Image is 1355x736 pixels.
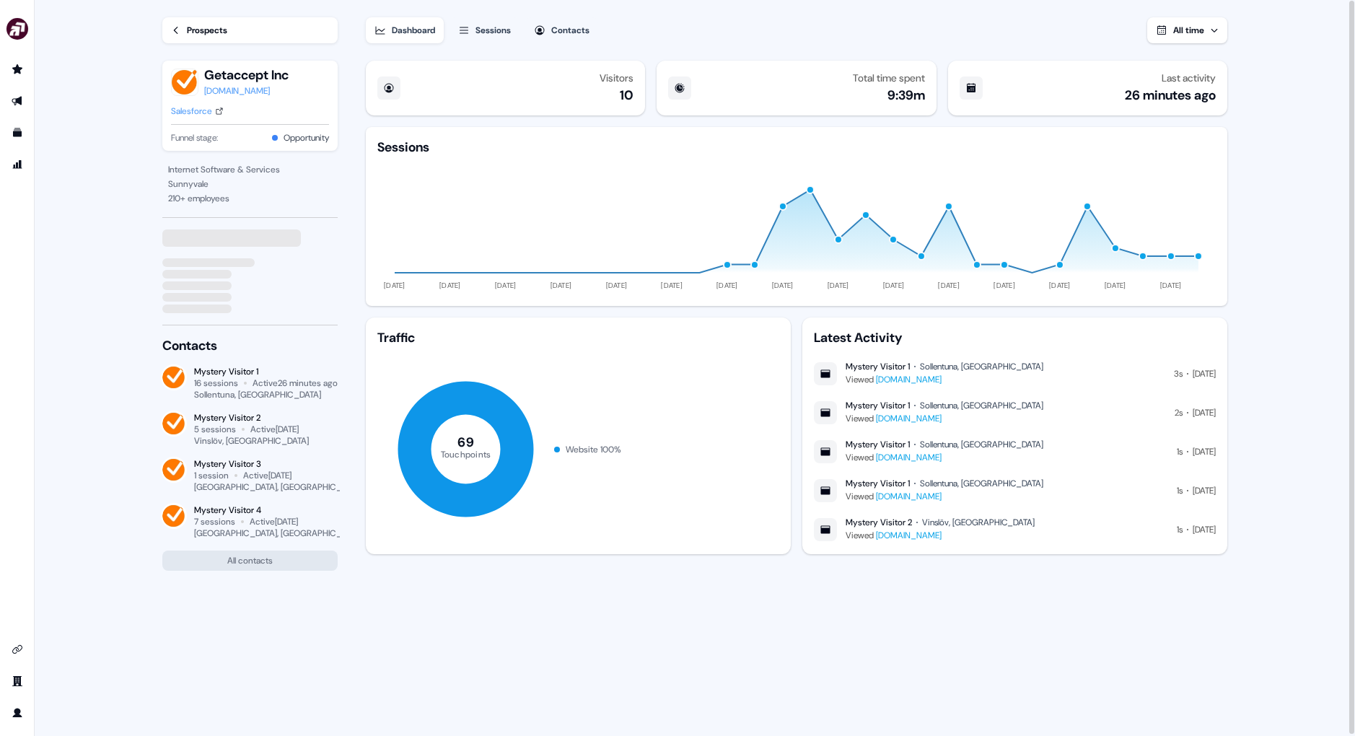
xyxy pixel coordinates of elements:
div: 3s [1174,367,1183,381]
div: Mystery Visitor 3 [194,458,338,470]
div: Sollentuna, [GEOGRAPHIC_DATA] [920,478,1043,489]
tspan: [DATE] [439,281,461,290]
div: Viewed [846,411,1043,426]
tspan: [DATE] [1105,281,1126,290]
a: Go to attribution [6,153,29,176]
div: Internet Software & Services [168,162,332,177]
div: Sollentuna, [GEOGRAPHIC_DATA] [920,439,1043,450]
a: Go to outbound experience [6,89,29,113]
div: Prospects [187,23,227,38]
tspan: Touchpoints [441,448,491,460]
span: All time [1173,25,1204,36]
tspan: [DATE] [495,281,517,290]
div: 26 minutes ago [1125,87,1216,104]
div: Sollentuna, [GEOGRAPHIC_DATA] [194,389,321,400]
div: Viewed [846,528,1035,543]
button: All time [1147,17,1227,43]
div: 2s [1175,406,1183,420]
button: Sessions [450,17,519,43]
tspan: [DATE] [606,281,628,290]
a: [DOMAIN_NAME] [876,530,942,541]
div: 7 sessions [194,516,235,527]
tspan: [DATE] [1160,281,1182,290]
tspan: [DATE] [551,281,572,290]
div: Active [DATE] [243,470,291,481]
div: Traffic [377,329,779,346]
a: [DOMAIN_NAME] [876,491,942,502]
div: Sessions [377,139,429,156]
div: Sollentuna, [GEOGRAPHIC_DATA] [920,361,1043,372]
div: Sunnyvale [168,177,332,191]
div: Active [DATE] [250,516,298,527]
div: 1s [1177,522,1183,537]
a: [DOMAIN_NAME] [876,374,942,385]
tspan: [DATE] [939,281,960,290]
div: Mystery Visitor 1 [846,400,910,411]
div: [DATE] [1193,406,1216,420]
div: Mystery Visitor 1 [194,366,338,377]
tspan: [DATE] [1049,281,1071,290]
div: [GEOGRAPHIC_DATA], [GEOGRAPHIC_DATA] [194,527,364,539]
div: 1s [1177,483,1183,498]
div: Salesforce [171,104,212,118]
div: [DATE] [1193,367,1216,381]
div: Contacts [551,23,589,38]
div: Viewed [846,372,1043,387]
div: Visitors [600,72,633,84]
div: [GEOGRAPHIC_DATA], [GEOGRAPHIC_DATA] [194,481,364,493]
a: Salesforce [171,104,224,118]
div: Active 26 minutes ago [253,377,338,389]
div: Vinslöv, [GEOGRAPHIC_DATA] [922,517,1035,528]
div: Mystery Visitor 2 [846,517,912,528]
div: Mystery Visitor 1 [846,439,910,450]
div: 10 [620,87,633,104]
button: Contacts [525,17,598,43]
div: Sessions [475,23,511,38]
div: [DATE] [1193,483,1216,498]
div: [DATE] [1193,444,1216,459]
div: Website 100 % [566,442,621,457]
a: [DOMAIN_NAME] [876,413,942,424]
div: 210 + employees [168,191,332,206]
a: Go to integrations [6,638,29,661]
a: Prospects [162,17,338,43]
div: Active [DATE] [250,424,299,435]
a: Go to profile [6,701,29,724]
div: [DATE] [1193,522,1216,537]
button: Opportunity [284,131,329,145]
div: 16 sessions [194,377,238,389]
div: Mystery Visitor 1 [846,361,910,372]
div: Vinslöv, [GEOGRAPHIC_DATA] [194,435,309,447]
div: Viewed [846,489,1043,504]
div: Viewed [846,450,1043,465]
a: Go to templates [6,121,29,144]
button: Dashboard [366,17,444,43]
div: Dashboard [392,23,435,38]
button: Getaccept Inc [204,66,289,84]
div: 1 session [194,470,229,481]
div: Mystery Visitor 2 [194,412,309,424]
tspan: 69 [457,434,474,451]
div: 1s [1177,444,1183,459]
a: Go to team [6,670,29,693]
span: Funnel stage: [171,131,218,145]
button: All contacts [162,551,338,571]
tspan: [DATE] [883,281,905,290]
div: Mystery Visitor 1 [846,478,910,489]
div: Contacts [162,337,338,354]
tspan: [DATE] [384,281,405,290]
div: Last activity [1162,72,1216,84]
div: 9:39m [887,87,925,104]
div: 5 sessions [194,424,236,435]
div: Mystery Visitor 4 [194,504,338,516]
a: [DOMAIN_NAME] [204,84,289,98]
div: Sollentuna, [GEOGRAPHIC_DATA] [920,400,1043,411]
div: Latest Activity [814,329,1216,346]
tspan: [DATE] [772,281,794,290]
div: Total time spent [853,72,925,84]
tspan: [DATE] [994,281,1015,290]
tspan: [DATE] [828,281,849,290]
tspan: [DATE] [716,281,738,290]
a: Go to prospects [6,58,29,81]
